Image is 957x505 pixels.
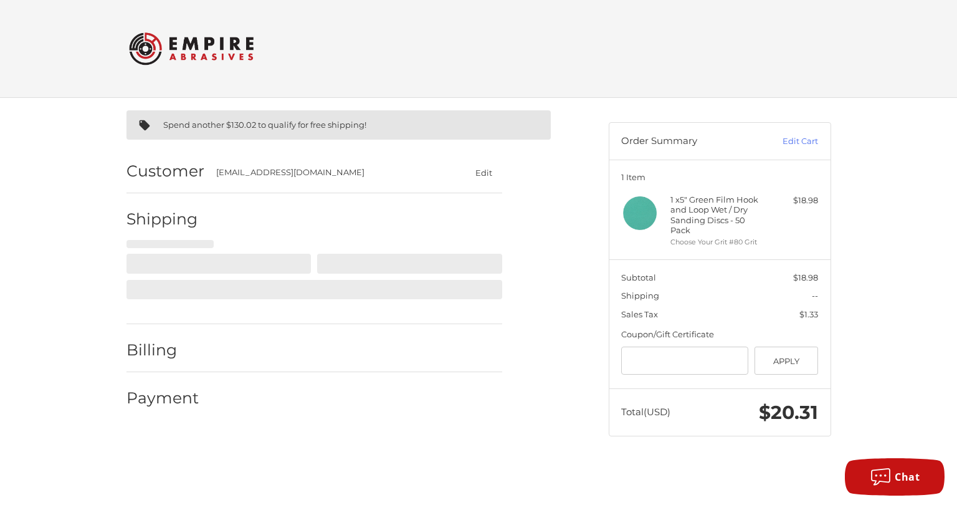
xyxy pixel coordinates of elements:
[670,195,766,235] h4: 1 x 5" Green Film Hook and Loop Wet / Dry Sanding Discs - 50 Pack
[216,166,442,179] div: [EMAIL_ADDRESS][DOMAIN_NAME]
[126,209,199,229] h2: Shipping
[126,388,199,408] h2: Payment
[799,309,818,319] span: $1.33
[466,163,502,181] button: Edit
[793,272,818,282] span: $18.98
[812,291,818,301] span: --
[621,309,658,319] span: Sales Tax
[895,470,920,484] span: Chat
[621,291,659,301] span: Shipping
[755,135,818,148] a: Edit Cart
[126,340,199,360] h2: Billing
[755,347,819,375] button: Apply
[621,172,818,182] h3: 1 Item
[126,161,204,181] h2: Customer
[769,195,818,207] div: $18.98
[621,347,748,375] input: Gift Certificate or Coupon Code
[759,401,818,424] span: $20.31
[163,120,366,130] span: Spend another $130.02 to qualify for free shipping!
[621,272,656,282] span: Subtotal
[621,329,818,341] div: Coupon/Gift Certificate
[670,237,766,248] li: Choose Your Grit #80 Grit
[129,24,254,73] img: Empire Abrasives
[845,458,945,496] button: Chat
[621,135,755,148] h3: Order Summary
[621,406,670,418] span: Total (USD)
